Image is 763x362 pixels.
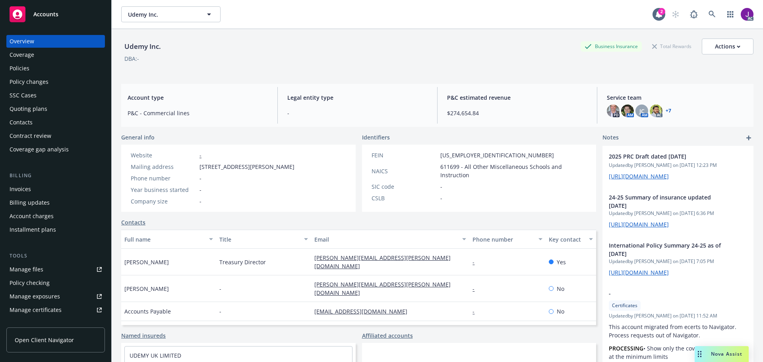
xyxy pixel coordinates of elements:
[372,151,437,159] div: FEIN
[711,350,742,357] span: Nova Assist
[131,186,196,194] div: Year business started
[639,107,645,115] span: JC
[609,241,726,258] span: International Policy Summary 24-25 as of [DATE]
[666,108,671,113] a: +7
[314,254,451,270] a: [PERSON_NAME][EMAIL_ADDRESS][PERSON_NAME][DOMAIN_NAME]
[287,93,428,102] span: Legal entity type
[10,277,50,289] div: Policy checking
[130,352,181,359] a: UDEMY UK LIMITED
[6,116,105,129] a: Contacts
[6,143,105,156] a: Coverage gap analysis
[447,109,587,117] span: $274,654.84
[546,230,596,249] button: Key contact
[10,62,29,75] div: Policies
[609,210,747,217] span: Updated by [PERSON_NAME] on [DATE] 6:36 PM
[609,269,669,276] a: [URL][DOMAIN_NAME]
[121,6,221,22] button: Udemy Inc.
[219,258,266,266] span: Treasury Director
[6,317,105,330] a: Manage claims
[602,235,753,283] div: International Policy Summary 24-25 as of [DATE]Updatedby [PERSON_NAME] on [DATE] 7:05 PM[URL][DOM...
[6,130,105,142] a: Contract review
[128,10,197,19] span: Udemy Inc.
[372,167,437,175] div: NAICS
[199,163,294,171] span: [STREET_ADDRESS][PERSON_NAME]
[609,162,747,169] span: Updated by [PERSON_NAME] on [DATE] 12:23 PM
[6,290,105,303] a: Manage exposures
[557,258,566,266] span: Yes
[473,235,533,244] div: Phone number
[10,130,51,142] div: Contract review
[10,210,54,223] div: Account charges
[131,163,196,171] div: Mailing address
[6,183,105,196] a: Invoices
[607,93,747,102] span: Service team
[199,174,201,182] span: -
[33,11,58,17] span: Accounts
[609,289,726,298] span: -
[473,258,481,266] a: -
[124,307,171,316] span: Accounts Payable
[314,235,457,244] div: Email
[744,133,753,143] a: add
[704,6,720,22] a: Search
[668,6,684,22] a: Start snowing
[6,172,105,180] div: Billing
[473,285,481,292] a: -
[362,133,390,141] span: Identifiers
[10,223,56,236] div: Installment plans
[6,75,105,88] a: Policy changes
[440,182,442,191] span: -
[10,317,50,330] div: Manage claims
[6,223,105,236] a: Installment plans
[612,302,637,309] span: Certificates
[199,151,201,159] a: -
[602,146,753,187] div: 2025 PRC Draft dated [DATE]Updatedby [PERSON_NAME] on [DATE] 12:23 PM[URL][DOMAIN_NAME]
[609,323,747,339] p: This account migrated from ecerts to Navigator. Process requests out of Navigator.
[10,290,60,303] div: Manage exposures
[219,307,221,316] span: -
[557,307,564,316] span: No
[695,346,749,362] button: Nova Assist
[124,235,204,244] div: Full name
[440,163,587,179] span: 611699 - All Other Miscellaneous Schools and Instruction
[609,172,669,180] a: [URL][DOMAIN_NAME]
[648,41,695,51] div: Total Rewards
[10,75,48,88] div: Policy changes
[607,105,620,117] img: photo
[121,331,166,340] a: Named insureds
[372,194,437,202] div: CSLB
[602,187,753,235] div: 24-25 Summary of insurance updated [DATE]Updatedby [PERSON_NAME] on [DATE] 6:36 PM[URL][DOMAIN_NAME]
[10,35,34,48] div: Overview
[128,93,268,102] span: Account type
[121,218,145,226] a: Contacts
[15,336,74,344] span: Open Client Navigator
[609,193,726,210] span: 24-25 Summary of insurance updated [DATE]
[695,346,705,362] div: Drag to move
[602,133,619,143] span: Notes
[650,105,662,117] img: photo
[715,39,740,54] div: Actions
[314,281,451,296] a: [PERSON_NAME][EMAIL_ADDRESS][PERSON_NAME][DOMAIN_NAME]
[6,304,105,316] a: Manage certificates
[121,41,164,52] div: Udemy Inc.
[121,133,155,141] span: General info
[440,151,554,159] span: [US_EMPLOYER_IDENTIFICATION_NUMBER]
[621,105,634,117] img: photo
[10,89,37,102] div: SSC Cases
[6,62,105,75] a: Policies
[447,93,587,102] span: P&C estimated revenue
[10,196,50,209] div: Billing updates
[6,103,105,115] a: Quoting plans
[549,235,584,244] div: Key contact
[741,8,753,21] img: photo
[609,312,747,319] span: Updated by [PERSON_NAME] on [DATE] 11:52 AM
[609,152,726,161] span: 2025 PRC Draft dated [DATE]
[6,48,105,61] a: Coverage
[128,109,268,117] span: P&C - Commercial lines
[6,35,105,48] a: Overview
[10,183,31,196] div: Invoices
[10,263,43,276] div: Manage files
[10,304,62,316] div: Manage certificates
[199,186,201,194] span: -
